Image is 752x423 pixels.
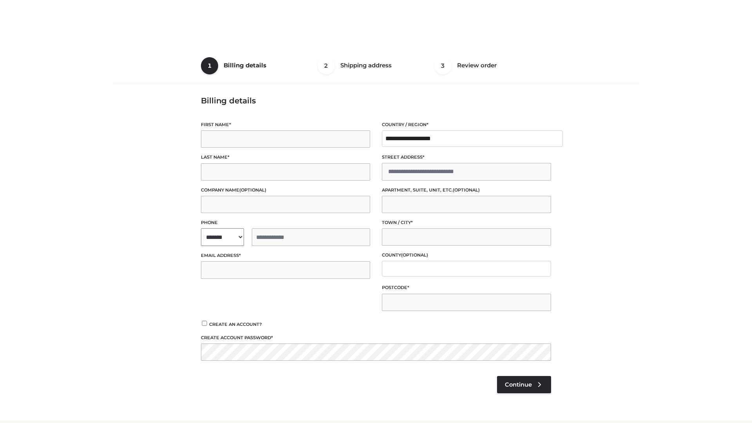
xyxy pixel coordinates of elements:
span: 3 [434,57,452,74]
label: Phone [201,219,370,226]
label: Create account password [201,334,551,342]
span: 1 [201,57,218,74]
span: 2 [318,57,335,74]
label: Country / Region [382,121,551,128]
input: Create an account? [201,321,208,326]
label: Apartment, suite, unit, etc. [382,186,551,194]
label: Town / City [382,219,551,226]
label: Last name [201,154,370,161]
span: Shipping address [340,61,392,69]
label: Company name [201,186,370,194]
label: County [382,251,551,259]
span: (optional) [453,187,480,193]
span: Billing details [224,61,266,69]
span: Create an account? [209,322,262,327]
span: (optional) [401,252,428,258]
label: Email address [201,252,370,259]
span: Review order [457,61,497,69]
label: Postcode [382,284,551,291]
h3: Billing details [201,96,551,105]
span: (optional) [239,187,266,193]
label: Street address [382,154,551,161]
a: Continue [497,376,551,393]
span: Continue [505,381,532,388]
label: First name [201,121,370,128]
